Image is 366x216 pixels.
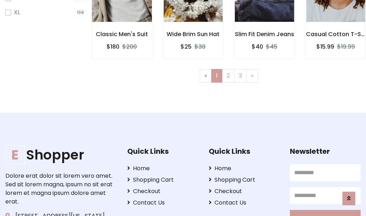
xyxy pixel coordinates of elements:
h6: $25 [180,43,192,50]
h1: Shopper [5,147,116,163]
h5: Quick Links [127,147,198,156]
a: 2 [222,69,234,83]
del: $45 [266,43,277,51]
nav: Page navigation [97,69,361,83]
span: 168 [75,9,86,16]
h6: Classic Men's Suit [92,31,152,38]
h6: $40 [252,43,263,50]
a: Checkout [209,187,280,196]
a: EShopper [5,147,116,163]
p: Dolore erat dolor sit lorem vero amet. Sed sit lorem magna, ipsum no sit erat lorem et magna ipsu... [5,172,116,206]
del: $19.99 [337,43,355,51]
h5: Quick Links [209,147,280,156]
del: $200 [122,43,137,51]
label: XL [14,8,20,17]
a: Next [246,69,258,83]
a: Checkout [127,187,198,196]
h6: Wide Brim Sun Hat [163,31,223,38]
a: 1 [211,69,222,83]
span: E [5,145,25,165]
a: Contact Us [209,198,280,207]
h6: Casual Cotton T-Shirt [306,31,366,38]
h6: $180 [107,43,119,50]
h6: $15.99 [316,43,334,50]
a: Contact Us [127,198,198,207]
h6: Slim Fit Denim Jeans [234,31,295,38]
del: $30 [194,43,206,51]
a: Shopping Cart [209,176,280,184]
h5: Newsletter [290,147,361,156]
a: 3 [234,69,247,83]
a: Home [209,164,280,173]
span: » [251,72,253,80]
a: Home [127,164,198,173]
a: Shopping Cart [127,176,198,184]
